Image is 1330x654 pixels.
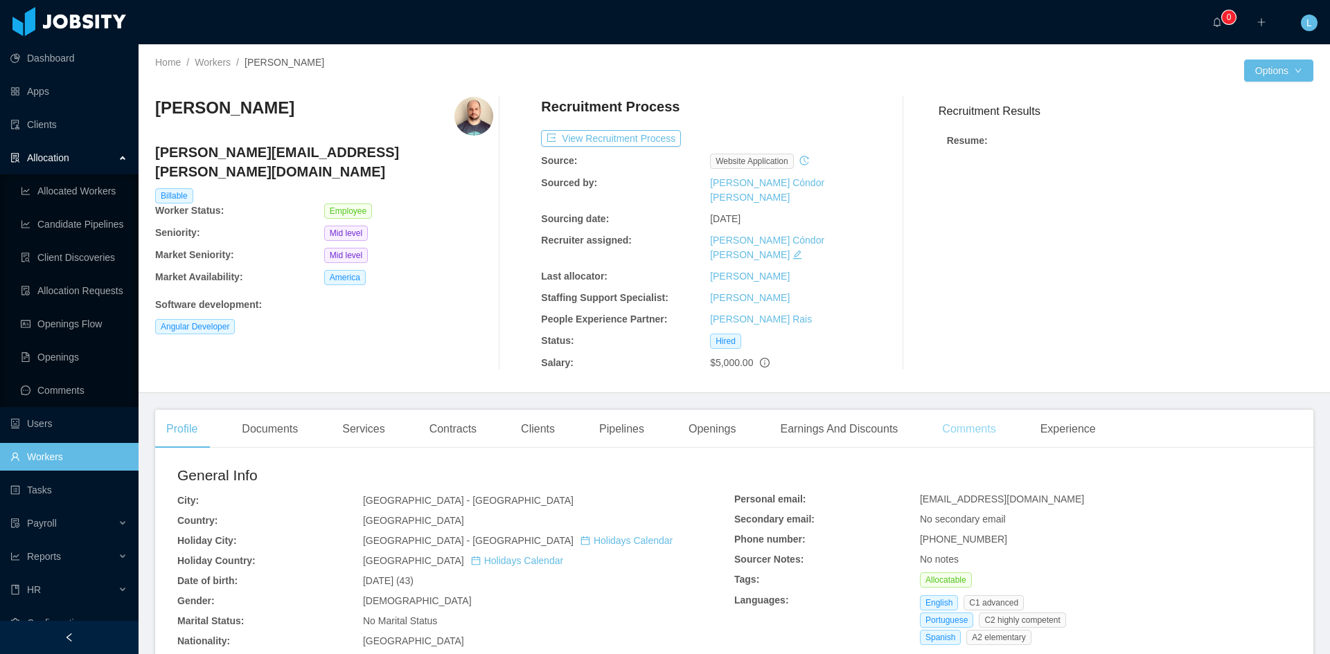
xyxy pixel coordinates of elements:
span: Spanish [920,630,961,645]
button: icon: exportView Recruitment Process [541,130,681,147]
div: Services [331,410,396,448]
span: / [186,57,189,68]
b: Tags: [734,574,759,585]
i: icon: bell [1212,17,1222,27]
div: Comments [931,410,1007,448]
a: icon: idcardOpenings Flow [21,310,127,338]
a: icon: profileTasks [10,476,127,504]
div: Earnings And Discounts [769,410,909,448]
b: Phone number: [734,534,806,545]
span: Mid level [324,248,368,263]
b: Staffing Support Specialist: [541,292,668,303]
span: [DEMOGRAPHIC_DATA] [363,595,472,606]
a: Home [155,57,181,68]
div: Experience [1029,410,1107,448]
span: Configuration [27,617,85,628]
span: [EMAIL_ADDRESS][DOMAIN_NAME] [920,493,1084,505]
a: icon: line-chartCandidate Pipelines [21,210,127,238]
b: Software development : [155,299,262,310]
span: America [324,270,366,285]
span: Mid level [324,226,368,241]
span: [PERSON_NAME] [245,57,324,68]
b: Status: [541,335,574,346]
span: No secondary email [920,514,1006,525]
i: icon: calendar [471,556,481,565]
i: icon: solution [10,153,20,163]
b: Languages: [734,594,789,606]
span: [GEOGRAPHIC_DATA] [363,635,464,646]
b: Market Availability: [155,271,243,282]
b: Sourcing date: [541,213,609,224]
b: Recruiter assigned: [541,235,632,246]
span: [GEOGRAPHIC_DATA] - [GEOGRAPHIC_DATA] [363,535,673,546]
span: HR [27,584,41,595]
b: Holiday City: [177,535,237,546]
b: Seniority: [155,227,200,238]
span: [GEOGRAPHIC_DATA] [363,515,464,526]
i: icon: line-chart [10,552,20,561]
b: Market Seniority: [155,249,234,260]
span: website application [710,154,794,169]
b: Source: [541,155,577,166]
a: icon: messageComments [21,376,127,404]
b: Secondary email: [734,514,815,525]
div: Profile [155,410,209,448]
i: icon: plus [1257,17,1266,27]
i: icon: file-protect [10,518,20,528]
a: [PERSON_NAME] Rais [710,314,812,325]
a: icon: auditClients [10,111,127,138]
span: [GEOGRAPHIC_DATA] - [GEOGRAPHIC_DATA] [363,495,574,506]
b: City: [177,495,199,506]
span: Billable [155,188,193,203]
img: 6393e940-5e03-4a9b-99b6-3fea35d72caf_6830c692d1f5c-400w.png [454,97,493,136]
h4: [PERSON_NAME][EMAIL_ADDRESS][PERSON_NAME][DOMAIN_NAME] [155,143,493,181]
b: Last allocator: [541,271,608,282]
b: Personal email: [734,493,806,505]
sup: 0 [1222,10,1236,24]
div: Clients [510,410,566,448]
a: icon: pie-chartDashboard [10,44,127,72]
a: [PERSON_NAME] [710,271,790,282]
i: icon: calendar [580,536,590,545]
b: Country: [177,515,218,526]
span: A2 elementary [966,630,1031,645]
div: Contracts [418,410,488,448]
span: English [920,595,958,610]
span: Payroll [27,518,57,529]
a: icon: calendarHolidays Calendar [580,535,673,546]
b: Holiday Country: [177,555,256,566]
a: icon: robotUsers [10,410,127,437]
h3: Recruitment Results [939,102,1313,120]
i: icon: book [10,585,20,594]
b: Gender: [177,595,215,606]
a: icon: calendarHolidays Calendar [471,555,563,566]
span: No notes [920,554,959,565]
h3: [PERSON_NAME] [155,97,294,119]
span: Employee [324,203,372,219]
h4: Recruitment Process [541,97,680,116]
b: Marital Status: [177,615,244,626]
a: icon: file-searchClient Discoveries [21,244,127,271]
a: [PERSON_NAME] Cóndor [PERSON_NAME] [710,177,824,203]
b: Sourced by: [541,177,597,188]
span: / [236,57,239,68]
span: [DATE] [710,213,741,224]
span: Allocation [27,152,69,163]
span: [GEOGRAPHIC_DATA] [363,555,563,566]
i: icon: edit [792,250,802,260]
a: icon: exportView Recruitment Process [541,133,681,144]
strong: Resume : [947,135,988,146]
b: People Experience Partner: [541,314,667,325]
a: icon: userWorkers [10,443,127,471]
a: icon: line-chartAllocated Workers [21,177,127,205]
span: info-circle [760,358,770,367]
span: No Marital Status [363,615,437,626]
a: icon: file-textOpenings [21,343,127,371]
button: Optionsicon: down [1244,60,1313,82]
span: Reports [27,551,61,562]
b: Worker Status: [155,205,224,216]
a: [PERSON_NAME] Cóndor [PERSON_NAME] [710,235,824,260]
span: C1 advanced [964,595,1024,610]
div: Documents [231,410,309,448]
div: Openings [677,410,747,448]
